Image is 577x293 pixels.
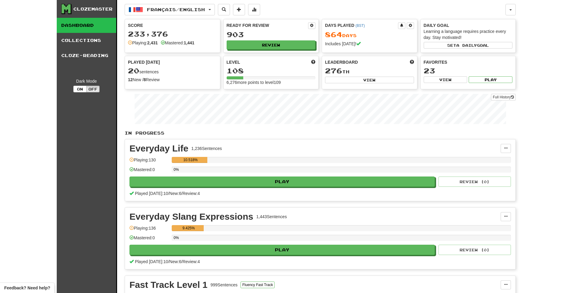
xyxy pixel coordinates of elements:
div: 1,236 Sentences [191,145,222,151]
a: Cloze-Reading [57,48,116,63]
span: Level [227,59,240,65]
span: Played [DATE] [128,59,160,65]
div: Dark Mode [61,78,112,84]
div: Clozemaster [73,6,113,12]
div: Day s [325,31,414,39]
a: Full History [491,94,516,100]
div: 1,443 Sentences [256,214,287,220]
div: 903 [227,31,316,38]
div: 999 Sentences [211,282,238,288]
div: New / Review [128,77,217,83]
div: Ready for Review [227,22,308,28]
span: / [168,191,169,196]
a: Dashboard [57,18,116,33]
div: Playing: 130 [129,157,169,167]
div: 108 [227,67,316,75]
span: New: 6 [169,191,181,196]
div: Days Played [325,22,398,28]
span: 864 [325,30,342,39]
span: / [181,259,183,264]
span: 276 [325,66,342,75]
button: Search sentences [218,4,230,15]
strong: 2,431 [147,40,158,45]
p: In Progress [125,130,516,136]
a: (BST) [355,24,365,28]
button: Play [469,76,512,83]
strong: 12 [128,77,133,82]
button: Play [129,177,435,187]
button: On [73,86,87,92]
div: Score [128,22,217,28]
span: Score more points to level up [311,59,315,65]
button: Review (0) [438,177,511,187]
div: sentences [128,67,217,75]
div: Daily Goal [424,22,513,28]
span: / [168,259,169,264]
button: Français/English [125,4,215,15]
strong: 1,441 [184,40,194,45]
span: Leaderboard [325,59,358,65]
div: Playing: 136 [129,225,169,235]
span: a daily [456,43,477,47]
div: Learning a language requires practice every day. Stay motivated! [424,28,513,40]
div: Everyday Life [129,144,188,153]
span: Played [DATE]: 10 [135,191,168,196]
button: Review [227,40,316,49]
button: More stats [248,4,260,15]
span: 20 [128,66,139,75]
button: Review (0) [438,245,511,255]
button: Fluency Fast Track [241,282,275,288]
div: Everyday Slang Expressions [129,212,253,221]
div: 9.425% [174,225,204,231]
span: / [181,191,183,196]
span: New: 6 [169,259,181,264]
span: Review: 4 [183,191,200,196]
button: View [424,76,467,83]
button: Off [86,86,100,92]
div: Mastered: [161,40,194,46]
div: 10.518% [174,157,207,163]
div: Mastered: 0 [129,235,169,245]
button: Play [129,245,435,255]
span: This week in points, UTC [410,59,414,65]
button: Add sentence to collection [233,4,245,15]
span: Open feedback widget [4,285,50,291]
div: 6,276 more points to level 109 [227,79,316,85]
div: Favorites [424,59,513,65]
button: Seta dailygoal [424,42,513,49]
div: Includes [DATE]! [325,41,414,47]
div: Mastered: 0 [129,167,169,177]
div: 23 [424,67,513,75]
span: Français / English [147,7,205,12]
div: th [325,67,414,75]
span: Review: 4 [183,259,200,264]
button: View [325,77,414,83]
span: Played [DATE]: 10 [135,259,168,264]
strong: 8 [143,77,146,82]
div: Playing: [128,40,158,46]
a: Collections [57,33,116,48]
div: Fast Track Level 1 [129,280,208,289]
div: 233,376 [128,30,217,38]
